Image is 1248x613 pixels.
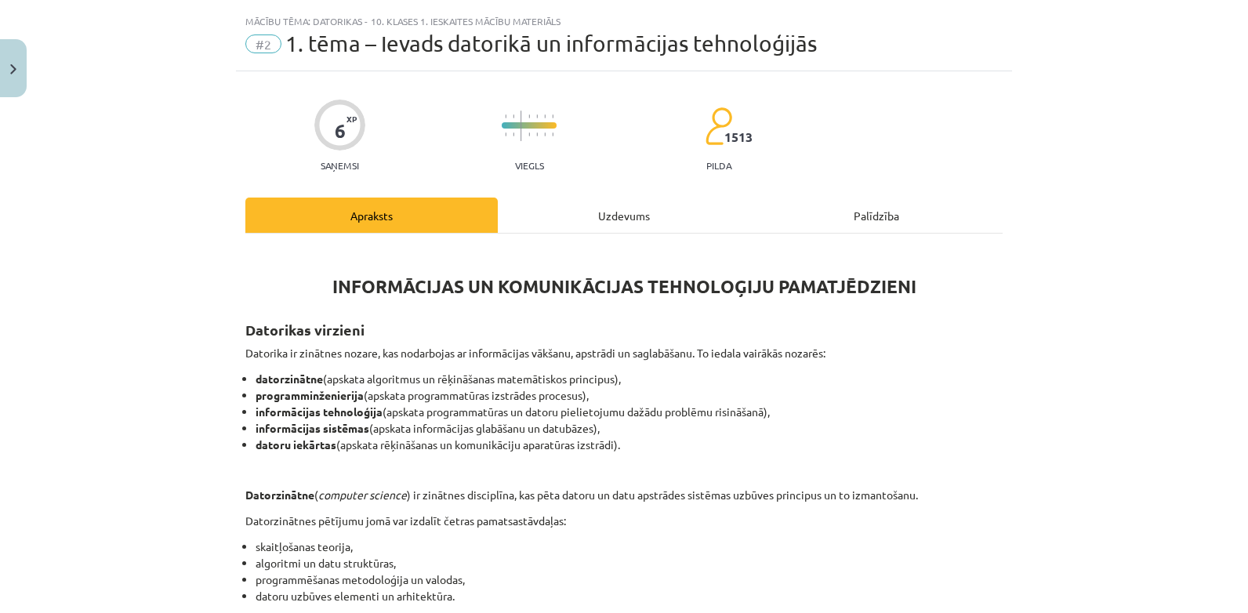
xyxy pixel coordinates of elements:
[245,488,314,502] strong: Datorzinātne
[505,114,506,118] img: icon-short-line-57e1e144782c952c97e751825c79c345078a6d821885a25fce030b3d8c18986b.svg
[515,160,544,171] p: Viegls
[318,488,407,502] em: computer science
[335,120,346,142] div: 6
[528,114,530,118] img: icon-short-line-57e1e144782c952c97e751825c79c345078a6d821885a25fce030b3d8c18986b.svg
[705,107,732,146] img: students-c634bb4e5e11cddfef0936a35e636f08e4e9abd3cc4e673bd6f9a4125e45ecb1.svg
[256,539,1003,555] li: skaitļošanas teorija,
[256,437,1003,453] li: (apskata rēķināšanas un komunikāciju aparatūras izstrādi).
[245,321,365,339] strong: Datorikas virzieni
[256,371,1003,387] li: (apskata algoritmus un rēķināšanas matemātiskos principus),
[256,421,369,435] strong: informācijas sistēmas
[285,31,817,56] span: 1. tēma – Ievads datorikā un informācijas tehnoloģijās
[544,114,546,118] img: icon-short-line-57e1e144782c952c97e751825c79c345078a6d821885a25fce030b3d8c18986b.svg
[10,64,16,74] img: icon-close-lesson-0947bae3869378f0d4975bcd49f059093ad1ed9edebbc8119c70593378902aed.svg
[544,132,546,136] img: icon-short-line-57e1e144782c952c97e751825c79c345078a6d821885a25fce030b3d8c18986b.svg
[521,111,522,141] img: icon-long-line-d9ea69661e0d244f92f715978eff75569469978d946b2353a9bb055b3ed8787d.svg
[256,571,1003,588] li: programmēšanas metodoloģija un valodas,
[256,588,1003,604] li: datoru uzbūves elementi un arhitektūra.
[245,487,1003,503] p: ( ) ir zinātnes disciplīna, kas pēta datoru un datu apstrādes sistēmas uzbūves principus un to iz...
[724,130,753,144] span: 1513
[750,198,1003,233] div: Palīdzība
[245,16,1003,27] div: Mācību tēma: Datorikas - 10. klases 1. ieskaites mācību materiāls
[256,388,364,402] strong: programminženierija
[256,404,383,419] strong: informācijas tehnoloģija
[256,404,1003,420] li: (apskata programmatūras un datoru pielietojumu dažādu problēmu risināšanā),
[256,420,1003,437] li: (apskata informācijas glabāšanu un datubāzes),
[332,275,916,298] strong: INFORMĀCIJAS UN KOMUNIKĀCIJAS TEHNOLOĢIJU PAMATJĒDZIENI
[256,387,1003,404] li: (apskata programmatūras izstrādes procesus),
[513,132,514,136] img: icon-short-line-57e1e144782c952c97e751825c79c345078a6d821885a25fce030b3d8c18986b.svg
[314,160,365,171] p: Saņemsi
[256,555,1003,571] li: algoritmi un datu struktūras,
[536,132,538,136] img: icon-short-line-57e1e144782c952c97e751825c79c345078a6d821885a25fce030b3d8c18986b.svg
[256,372,323,386] strong: datorzinātne
[528,132,530,136] img: icon-short-line-57e1e144782c952c97e751825c79c345078a6d821885a25fce030b3d8c18986b.svg
[552,132,553,136] img: icon-short-line-57e1e144782c952c97e751825c79c345078a6d821885a25fce030b3d8c18986b.svg
[513,114,514,118] img: icon-short-line-57e1e144782c952c97e751825c79c345078a6d821885a25fce030b3d8c18986b.svg
[498,198,750,233] div: Uzdevums
[245,513,1003,529] p: Datorzinātnes pētījumu jomā var izdalīt četras pamatsastāvdaļas:
[346,114,357,123] span: XP
[552,114,553,118] img: icon-short-line-57e1e144782c952c97e751825c79c345078a6d821885a25fce030b3d8c18986b.svg
[505,132,506,136] img: icon-short-line-57e1e144782c952c97e751825c79c345078a6d821885a25fce030b3d8c18986b.svg
[706,160,731,171] p: pilda
[245,34,281,53] span: #2
[536,114,538,118] img: icon-short-line-57e1e144782c952c97e751825c79c345078a6d821885a25fce030b3d8c18986b.svg
[245,345,1003,361] p: Datorika ir zinātnes nozare, kas nodarbojas ar informācijas vākšanu, apstrādi un saglabāšanu. To ...
[245,198,498,233] div: Apraksts
[256,437,336,452] strong: datoru iekārtas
